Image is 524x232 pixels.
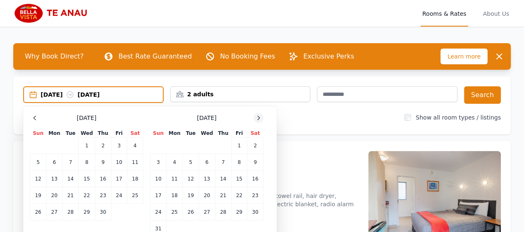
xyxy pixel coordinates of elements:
[77,114,96,122] span: [DATE]
[247,204,263,220] td: 30
[199,171,215,187] td: 13
[183,187,199,204] td: 19
[183,204,199,220] td: 26
[183,154,199,171] td: 5
[150,171,167,187] td: 10
[183,171,199,187] td: 12
[199,129,215,137] th: Wed
[150,187,167,204] td: 17
[63,204,79,220] td: 28
[171,90,310,98] div: 2 adults
[30,204,46,220] td: 26
[30,171,46,187] td: 12
[150,204,167,220] td: 24
[215,129,231,137] th: Thu
[46,154,63,171] td: 6
[111,154,127,171] td: 10
[231,204,247,220] td: 29
[231,154,247,171] td: 8
[63,129,79,137] th: Tue
[95,171,111,187] td: 16
[79,154,95,171] td: 8
[167,154,183,171] td: 4
[46,171,63,187] td: 13
[167,171,183,187] td: 11
[79,187,95,204] td: 22
[79,204,95,220] td: 29
[46,187,63,204] td: 20
[127,129,143,137] th: Sat
[95,187,111,204] td: 23
[30,154,46,171] td: 5
[30,187,46,204] td: 19
[150,154,167,171] td: 3
[247,154,263,171] td: 9
[215,154,231,171] td: 7
[95,137,111,154] td: 2
[95,129,111,137] th: Thu
[231,137,247,154] td: 1
[215,204,231,220] td: 28
[63,171,79,187] td: 14
[199,187,215,204] td: 20
[41,90,163,99] div: [DATE] [DATE]
[111,129,127,137] th: Fri
[46,204,63,220] td: 27
[95,204,111,220] td: 30
[303,51,354,61] p: Exclusive Perks
[440,49,488,64] span: Learn more
[464,86,501,104] button: Search
[63,154,79,171] td: 7
[127,171,143,187] td: 18
[231,187,247,204] td: 22
[127,137,143,154] td: 4
[199,154,215,171] td: 6
[127,187,143,204] td: 25
[247,129,263,137] th: Sat
[46,129,63,137] th: Mon
[220,51,275,61] p: No Booking Fees
[111,137,127,154] td: 3
[111,171,127,187] td: 17
[183,129,199,137] th: Tue
[247,137,263,154] td: 2
[95,154,111,171] td: 9
[13,3,93,23] img: Bella Vista Te Anau
[167,204,183,220] td: 25
[231,171,247,187] td: 15
[63,187,79,204] td: 21
[118,51,192,61] p: Best Rate Guaranteed
[18,48,90,65] span: Why Book Direct?
[79,129,95,137] th: Wed
[30,129,46,137] th: Sun
[167,129,183,137] th: Mon
[79,137,95,154] td: 1
[127,154,143,171] td: 11
[215,187,231,204] td: 21
[111,187,127,204] td: 24
[79,171,95,187] td: 15
[231,129,247,137] th: Fri
[199,204,215,220] td: 27
[247,171,263,187] td: 16
[247,187,263,204] td: 23
[215,171,231,187] td: 14
[167,187,183,204] td: 18
[416,114,501,121] label: Show all room types / listings
[150,129,167,137] th: Sun
[197,114,216,122] span: [DATE]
